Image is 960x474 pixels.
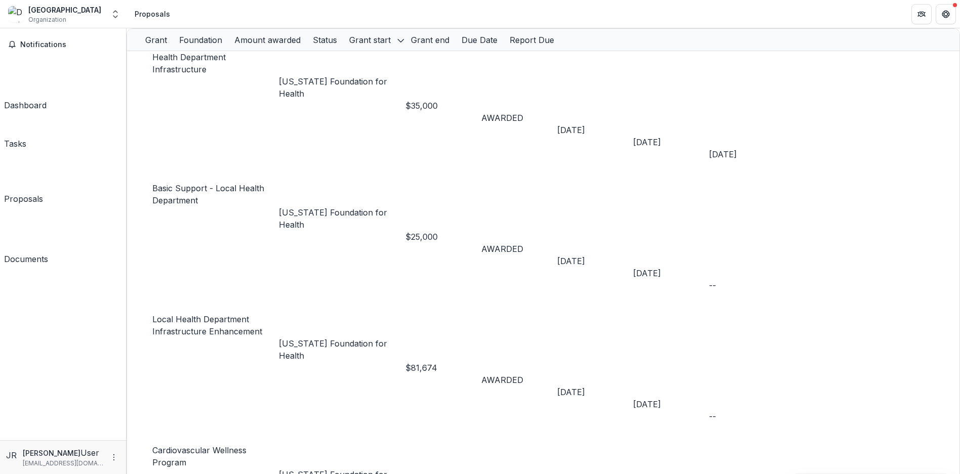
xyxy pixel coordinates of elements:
span: Organization [28,15,66,24]
div: [DATE] [557,124,633,136]
p: [US_STATE] Foundation for Health [279,75,405,100]
p: [EMAIL_ADDRESS][DOMAIN_NAME] [23,459,104,468]
div: [DATE] [633,136,709,148]
div: [DATE] [633,267,709,279]
div: Foundation [173,34,228,46]
div: Grant [139,29,173,51]
a: Basic Support - Local Health Department [152,183,264,205]
div: Status [307,29,343,51]
a: Documents [4,209,48,265]
div: Status [307,34,343,46]
div: Grant end [405,29,455,51]
button: Get Help [936,4,956,24]
div: Grant start [343,34,397,46]
div: Report Due [504,34,560,46]
button: Notifications [4,36,122,53]
div: Due Date [455,29,504,51]
svg: sorted descending [397,36,405,45]
button: Open entity switcher [108,4,122,24]
div: [GEOGRAPHIC_DATA] [28,5,101,15]
span: AWARDED [481,244,523,254]
div: Documents [4,253,48,265]
span: Notifications [20,40,118,49]
div: Dashboard [4,99,47,111]
div: Grant [139,34,173,46]
p: User [80,447,99,459]
div: Amount awarded [228,29,307,51]
span: AWARDED [481,375,523,385]
div: Proposals [135,9,170,19]
a: Local Health Department Infrastructure Enhancement [152,314,262,336]
div: Proposals [4,193,43,205]
a: Tasks [4,115,26,150]
nav: breadcrumb [131,7,174,21]
a: Health Department Infrastructure [152,52,226,74]
div: [DATE] [633,398,709,410]
span: AWARDED [481,113,523,123]
div: [DATE] [709,148,785,160]
a: Dashboard [4,57,47,111]
a: Proposals [4,154,43,205]
div: Foundation [173,29,228,51]
div: $35,000 [405,100,481,112]
p: [US_STATE] Foundation for Health [279,206,405,231]
div: $81,674 [405,362,481,374]
div: Jessica Ricks [6,449,19,461]
div: Grant start [343,29,405,51]
div: [DATE] [557,386,633,398]
p: [US_STATE] Foundation for Health [279,337,405,362]
img: Dent County Health Center [8,6,24,22]
div: -- [709,410,785,422]
div: Report Due [504,29,560,51]
div: Due Date [455,34,504,46]
a: Cardiovascular Wellness Program [152,445,246,467]
div: Amount awarded [228,34,307,46]
div: [DATE] [557,255,633,267]
div: -- [709,279,785,291]
div: Tasks [4,138,26,150]
div: Grant end [405,34,455,46]
button: Partners [911,4,932,24]
p: [PERSON_NAME] [23,448,80,458]
div: $25,000 [405,231,481,243]
button: More [108,451,120,463]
